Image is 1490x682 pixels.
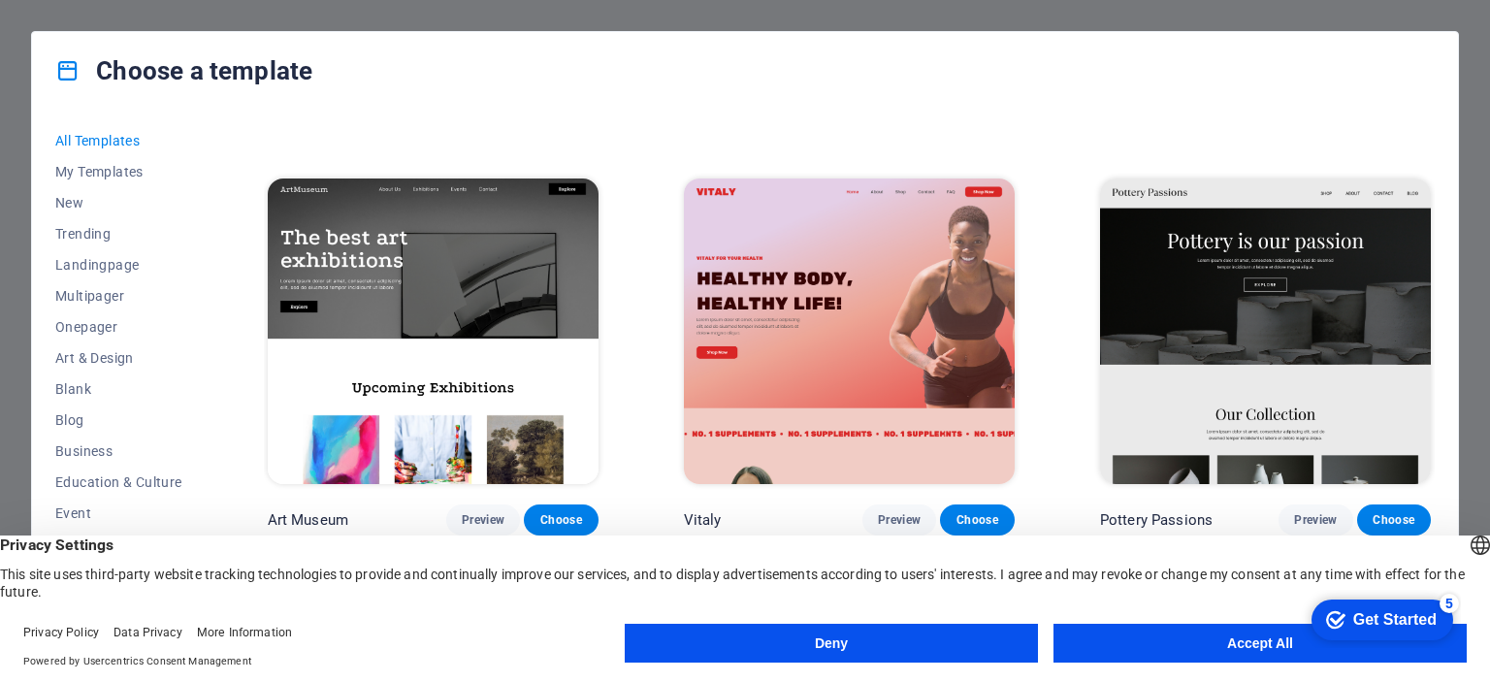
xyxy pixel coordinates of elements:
span: Blank [55,381,182,397]
button: Choose [524,504,598,536]
button: Onepager [55,311,182,342]
span: New [55,195,182,211]
img: Pottery Passions [1100,179,1431,483]
span: Event [55,505,182,521]
span: Choose [539,512,582,528]
p: Pottery Passions [1100,510,1213,530]
div: Get Started [57,21,141,39]
span: Preview [1294,512,1337,528]
button: Landingpage [55,249,182,280]
span: Preview [462,512,504,528]
p: Art Museum [268,510,348,530]
button: Gastronomy [55,529,182,560]
div: Get Started 5 items remaining, 0% complete [16,10,157,50]
span: Art & Design [55,350,182,366]
button: My Templates [55,156,182,187]
span: Choose [1373,512,1415,528]
button: Business [55,436,182,467]
button: Blank [55,373,182,405]
span: My Templates [55,164,182,179]
img: Art Museum [268,179,599,483]
button: Preview [1279,504,1352,536]
span: Multipager [55,288,182,304]
span: All Templates [55,133,182,148]
button: Blog [55,405,182,436]
span: Education & Culture [55,474,182,490]
button: Preview [446,504,520,536]
span: Trending [55,226,182,242]
button: New [55,187,182,218]
img: Vitaly [684,179,1015,483]
div: 5 [144,4,163,23]
span: Landingpage [55,257,182,273]
button: Choose [940,504,1014,536]
span: Preview [878,512,921,528]
button: Preview [862,504,936,536]
button: Choose [1357,504,1431,536]
button: All Templates [55,125,182,156]
button: Trending [55,218,182,249]
span: Blog [55,412,182,428]
p: Vitaly [684,510,722,530]
button: Multipager [55,280,182,311]
button: Education & Culture [55,467,182,498]
span: Choose [956,512,998,528]
button: Art & Design [55,342,182,373]
h4: Choose a template [55,55,312,86]
button: Event [55,498,182,529]
span: Onepager [55,319,182,335]
span: Business [55,443,182,459]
